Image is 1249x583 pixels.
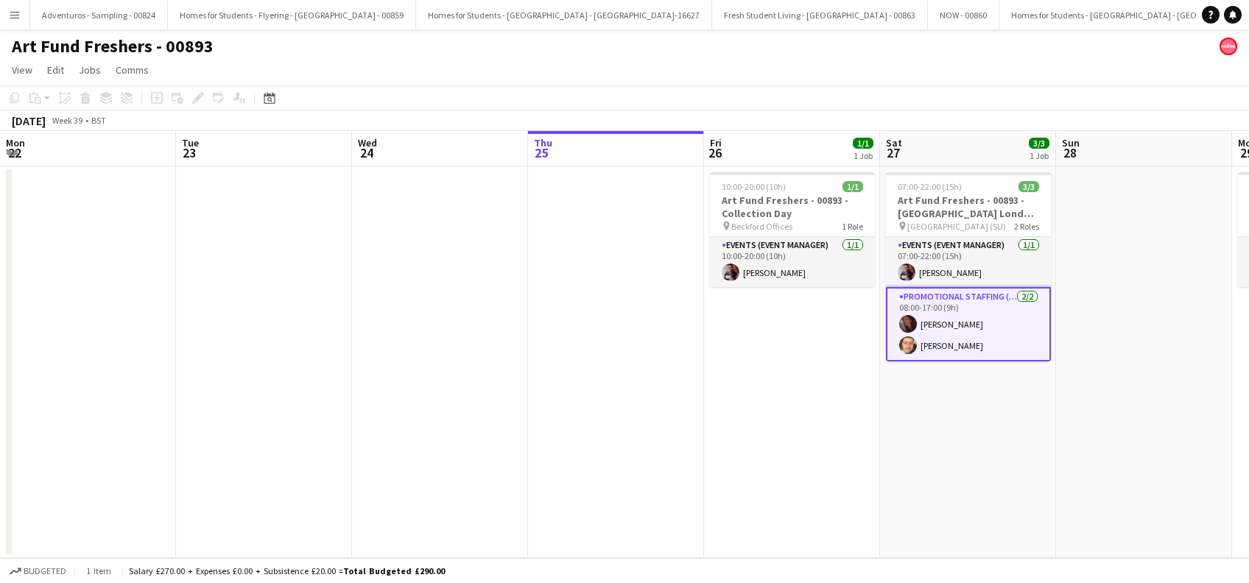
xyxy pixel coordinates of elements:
[731,221,792,232] span: Beckford Offices
[416,1,712,29] button: Homes for Students - [GEOGRAPHIC_DATA] - [GEOGRAPHIC_DATA]-16627
[1018,181,1039,192] span: 3/3
[898,181,962,192] span: 07:00-22:00 (15h)
[30,1,168,29] button: Adventuros - Sampling - 00824
[1220,38,1237,55] app-user-avatar: native Staffing
[842,221,863,232] span: 1 Role
[358,136,377,149] span: Wed
[1062,136,1080,149] span: Sun
[182,136,199,149] span: Tue
[110,60,155,79] a: Comms
[534,136,552,149] span: Thu
[129,565,445,576] div: Salary £270.00 + Expenses £0.00 + Subsistence £20.00 =
[886,287,1051,361] app-card-role: Promotional Staffing (Brand Ambassadors)2/208:00-17:00 (9h)[PERSON_NAME][PERSON_NAME]
[884,144,902,161] span: 27
[4,144,25,161] span: 22
[886,172,1051,361] app-job-card: 07:00-22:00 (15h)3/3Art Fund Freshers - 00893 - [GEOGRAPHIC_DATA] London Freshers Fair [GEOGRAPHI...
[886,237,1051,287] app-card-role: Events (Event Manager)1/107:00-22:00 (15h)[PERSON_NAME]
[6,60,38,79] a: View
[12,35,214,57] h1: Art Fund Freshers - 00893
[12,63,32,77] span: View
[81,565,116,576] span: 1 item
[73,60,107,79] a: Jobs
[710,237,875,287] app-card-role: Events (Event Manager)1/110:00-20:00 (10h)[PERSON_NAME]
[722,181,786,192] span: 10:00-20:00 (10h)
[41,60,70,79] a: Edit
[710,172,875,287] app-job-card: 10:00-20:00 (10h)1/1Art Fund Freshers - 00893 - Collection Day Beckford Offices1 RoleEvents (Even...
[168,1,416,29] button: Homes for Students - Flyering - [GEOGRAPHIC_DATA] - 00859
[91,115,106,126] div: BST
[1029,138,1049,149] span: 3/3
[12,113,46,128] div: [DATE]
[710,136,722,149] span: Fri
[79,63,101,77] span: Jobs
[49,115,85,126] span: Week 39
[710,194,875,220] h3: Art Fund Freshers - 00893 - Collection Day
[343,565,445,576] span: Total Budgeted £290.00
[7,563,68,579] button: Budgeted
[47,63,64,77] span: Edit
[356,144,377,161] span: 24
[708,144,722,161] span: 26
[842,181,863,192] span: 1/1
[712,1,928,29] button: Fresh Student Living - [GEOGRAPHIC_DATA] - 00863
[6,136,25,149] span: Mon
[1030,150,1049,161] div: 1 Job
[24,566,66,576] span: Budgeted
[886,136,902,149] span: Sat
[854,150,873,161] div: 1 Job
[116,63,149,77] span: Comms
[1014,221,1039,232] span: 2 Roles
[532,144,552,161] span: 25
[886,194,1051,220] h3: Art Fund Freshers - 00893 - [GEOGRAPHIC_DATA] London Freshers Fair
[907,221,1006,232] span: [GEOGRAPHIC_DATA] (SU)
[1060,144,1080,161] span: 28
[853,138,873,149] span: 1/1
[180,144,199,161] span: 23
[928,1,999,29] button: NOW - 00860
